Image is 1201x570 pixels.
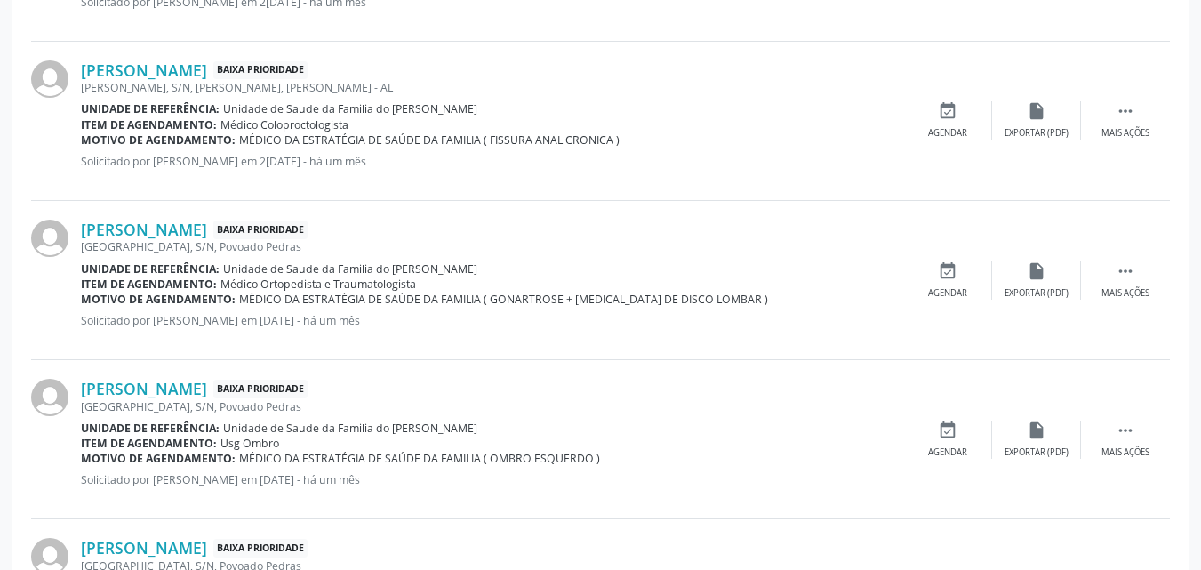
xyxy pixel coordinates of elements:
span: Baixa Prioridade [213,539,308,558]
span: Unidade de Saude da Familia do [PERSON_NAME] [223,421,477,436]
div: Mais ações [1101,127,1149,140]
p: Solicitado por [PERSON_NAME] em 2[DATE] - há um mês [81,154,903,169]
a: [PERSON_NAME] [81,220,207,239]
i: insert_drive_file [1027,261,1046,281]
img: img [31,60,68,98]
b: Motivo de agendamento: [81,132,236,148]
div: [GEOGRAPHIC_DATA], S/N, Povoado Pedras [81,399,903,414]
div: [PERSON_NAME], S/N, [PERSON_NAME], [PERSON_NAME] - AL [81,80,903,95]
div: Agendar [928,446,967,459]
b: Item de agendamento: [81,436,217,451]
p: Solicitado por [PERSON_NAME] em [DATE] - há um mês [81,313,903,328]
a: [PERSON_NAME] [81,379,207,398]
a: [PERSON_NAME] [81,60,207,80]
div: Agendar [928,127,967,140]
div: Agendar [928,287,967,300]
span: Unidade de Saude da Familia do [PERSON_NAME] [223,261,477,277]
span: Baixa Prioridade [213,221,308,239]
b: Unidade de referência: [81,421,220,436]
span: Baixa Prioridade [213,380,308,398]
img: img [31,220,68,257]
span: Unidade de Saude da Familia do [PERSON_NAME] [223,101,477,116]
span: MÉDICO DA ESTRATÉGIA DE SAÚDE DA FAMILIA ( FISSURA ANAL CRONICA ) [239,132,620,148]
i: event_available [938,421,957,440]
span: MÉDICO DA ESTRATÉGIA DE SAÚDE DA FAMILIA ( OMBRO ESQUERDO ) [239,451,600,466]
b: Motivo de agendamento: [81,292,236,307]
div: [GEOGRAPHIC_DATA], S/N, Povoado Pedras [81,239,903,254]
i:  [1116,421,1135,440]
i: insert_drive_file [1027,101,1046,121]
div: Exportar (PDF) [1005,446,1069,459]
b: Unidade de referência: [81,261,220,277]
span: Baixa Prioridade [213,61,308,80]
i: insert_drive_file [1027,421,1046,440]
i: event_available [938,101,957,121]
img: img [31,379,68,416]
div: Exportar (PDF) [1005,127,1069,140]
span: MÉDICO DA ESTRATÉGIA DE SAÚDE DA FAMILIA ( GONARTROSE + [MEDICAL_DATA] DE DISCO LOMBAR ) [239,292,768,307]
i: event_available [938,261,957,281]
div: Exportar (PDF) [1005,287,1069,300]
i:  [1116,261,1135,281]
i:  [1116,101,1135,121]
span: Médico Coloproctologista [220,117,348,132]
div: Mais ações [1101,287,1149,300]
a: [PERSON_NAME] [81,538,207,558]
p: Solicitado por [PERSON_NAME] em [DATE] - há um mês [81,472,903,487]
b: Item de agendamento: [81,117,217,132]
div: Mais ações [1101,446,1149,459]
span: Usg Ombro [220,436,279,451]
span: Médico Ortopedista e Traumatologista [220,277,416,292]
b: Unidade de referência: [81,101,220,116]
b: Item de agendamento: [81,277,217,292]
b: Motivo de agendamento: [81,451,236,466]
